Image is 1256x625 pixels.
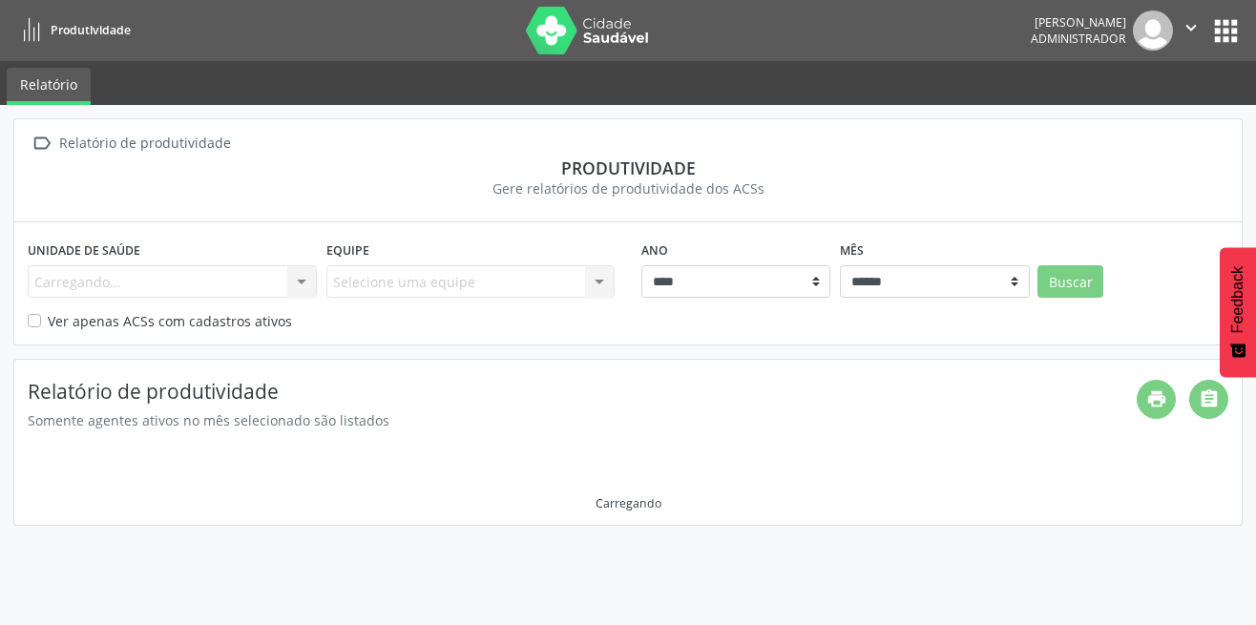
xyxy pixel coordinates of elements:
span: Feedback [1229,266,1246,333]
a:  Relatório de produtividade [28,130,234,157]
label: Ano [641,236,668,265]
div: Carregando [596,495,661,511]
button: Buscar [1037,265,1103,298]
span: Produtividade [51,22,131,38]
div: Produtividade [28,157,1228,178]
button: Feedback - Mostrar pesquisa [1220,247,1256,377]
div: Somente agentes ativos no mês selecionado são listados [28,410,1137,430]
label: Equipe [326,236,369,265]
button: apps [1209,14,1243,48]
label: Mês [840,236,864,265]
button:  [1173,10,1209,51]
div: Gere relatórios de produtividade dos ACSs [28,178,1228,198]
label: Unidade de saúde [28,236,140,265]
span: Administrador [1031,31,1126,47]
i:  [28,130,55,157]
i:  [1181,17,1202,38]
div: [PERSON_NAME] [1031,14,1126,31]
label: Ver apenas ACSs com cadastros ativos [48,311,292,331]
a: Relatório [7,68,91,105]
a: Produtividade [13,14,131,46]
h4: Relatório de produtividade [28,380,1137,404]
div: Relatório de produtividade [55,130,234,157]
img: img [1133,10,1173,51]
